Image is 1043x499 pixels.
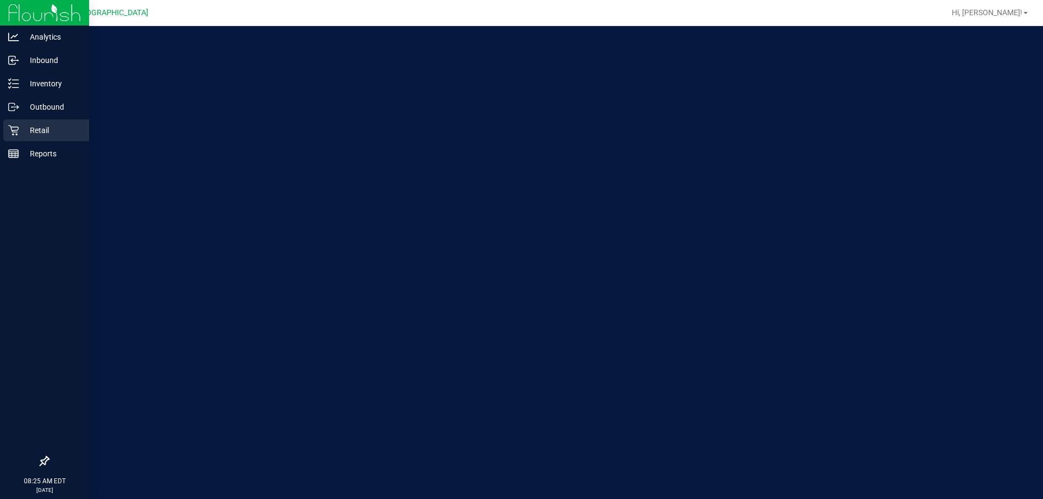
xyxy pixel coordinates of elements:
inline-svg: Outbound [8,102,19,112]
inline-svg: Inbound [8,55,19,66]
span: [GEOGRAPHIC_DATA] [74,8,148,17]
inline-svg: Inventory [8,78,19,89]
p: Outbound [19,100,84,113]
p: Reports [19,147,84,160]
p: Inbound [19,54,84,67]
inline-svg: Analytics [8,31,19,42]
inline-svg: Reports [8,148,19,159]
p: Analytics [19,30,84,43]
p: Inventory [19,77,84,90]
p: Retail [19,124,84,137]
inline-svg: Retail [8,125,19,136]
p: [DATE] [5,486,84,494]
span: Hi, [PERSON_NAME]! [952,8,1022,17]
p: 08:25 AM EDT [5,476,84,486]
